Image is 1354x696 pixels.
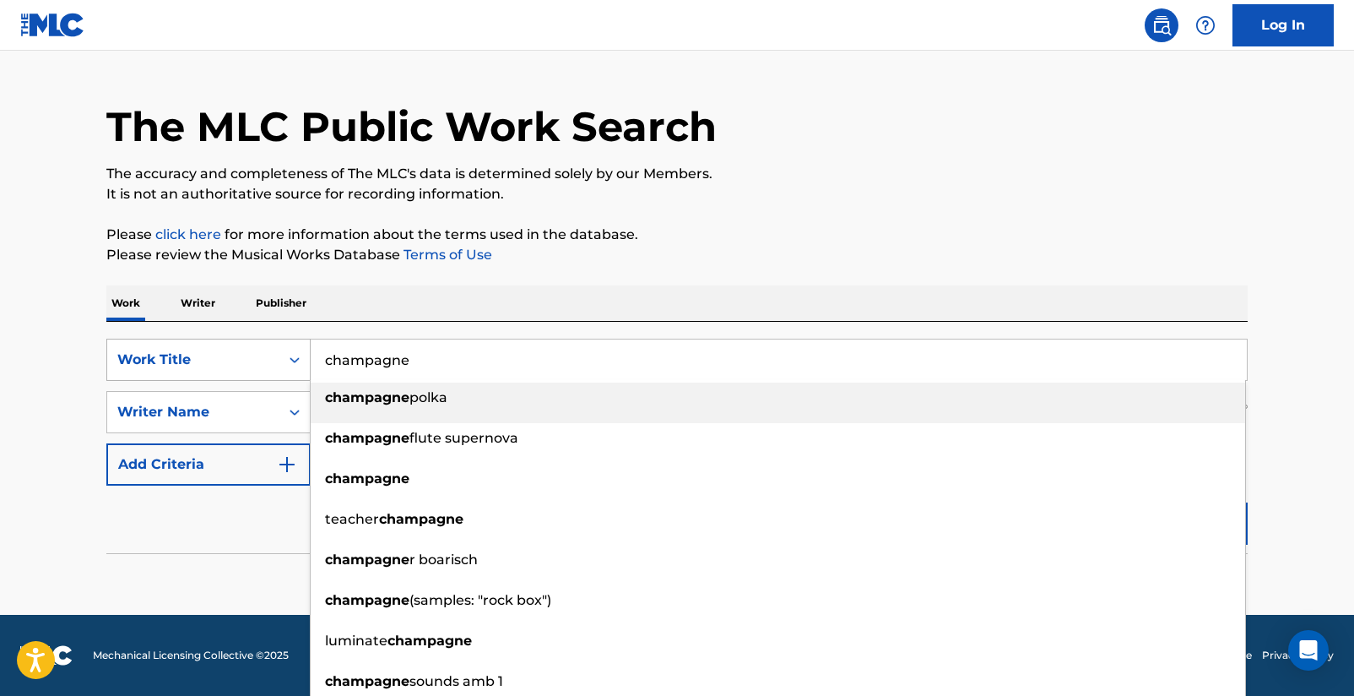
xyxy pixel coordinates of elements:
form: Search Form [106,339,1248,553]
div: Writer Name [117,402,269,422]
strong: champagne [325,470,409,487]
a: click here [155,226,221,242]
p: Writer [176,285,220,321]
p: Please review the Musical Works Database [106,245,1248,265]
p: Work [106,285,145,321]
span: flute supernova [409,430,518,446]
h1: The MLC Public Work Search [106,101,717,152]
strong: champagne [379,511,463,527]
strong: champagne [325,552,409,568]
button: Add Criteria [106,443,311,486]
div: Help [1189,8,1222,42]
a: Log In [1232,4,1334,46]
strong: champagne [325,389,409,405]
strong: champagne [325,592,409,608]
div: Work Title [117,350,269,370]
span: sounds amb 1 [409,673,503,689]
a: Privacy Policy [1262,648,1334,663]
p: The accuracy and completeness of The MLC's data is determined solely by our Members. [106,164,1248,184]
span: (samples: "rock box") [409,592,551,608]
img: search [1151,15,1172,35]
span: polka [409,389,447,405]
img: help [1195,15,1216,35]
img: 9d2ae6d4665cec9f34b9.svg [277,454,297,475]
strong: champagne [325,430,409,446]
img: MLC Logo [20,13,85,37]
div: Open Intercom Messenger [1288,630,1329,671]
span: Mechanical Licensing Collective © 2025 [93,648,289,663]
p: It is not an authoritative source for recording information. [106,184,1248,204]
span: luminate [325,633,387,649]
p: Publisher [251,285,311,321]
img: logo [20,645,73,666]
strong: champagne [325,673,409,689]
span: r boarisch [409,552,478,568]
span: teacher [325,511,379,527]
strong: champagne [387,633,472,649]
a: Terms of Use [400,247,492,263]
a: Public Search [1145,8,1178,42]
p: Please for more information about the terms used in the database. [106,225,1248,245]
